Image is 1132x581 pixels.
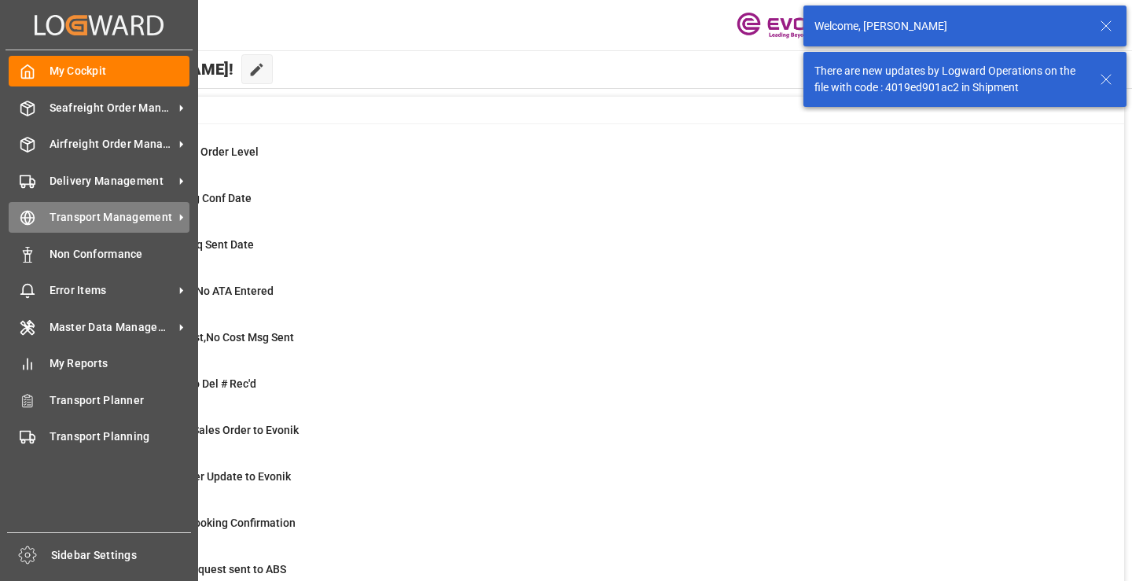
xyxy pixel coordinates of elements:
span: Transport Management [50,209,174,226]
a: Transport Planner [9,384,189,415]
div: Welcome, [PERSON_NAME] [814,18,1085,35]
a: 1Error on Initial Sales Order to EvonikShipment [80,422,1104,455]
a: Transport Planning [9,421,189,452]
span: Master Data Management [50,319,174,336]
a: 20ABS: Missing Booking ConfirmationShipment [80,515,1104,548]
span: Error Sales Order Update to Evonik [119,470,291,483]
img: Evonik-brand-mark-Deep-Purple-RGB.jpeg_1700498283.jpeg [737,12,839,39]
a: 17ETD>3 Days Past,No Cost Msg SentShipment [80,329,1104,362]
span: Hello [PERSON_NAME]! [64,54,233,84]
span: Sidebar Settings [51,547,192,564]
span: Non Conformance [50,246,190,263]
span: Pending Bkg Request sent to ABS [119,563,286,575]
a: 0Error Sales Order Update to EvonikShipment [80,469,1104,502]
a: 4ETD < 3 Days,No Del # Rec'dShipment [80,376,1104,409]
span: ABS: Missing Booking Confirmation [119,517,296,529]
span: My Reports [50,355,190,372]
a: 18ABS: No Init Bkg Conf DateShipment [80,190,1104,223]
span: Seafreight Order Management [50,100,174,116]
div: There are new updates by Logward Operations on the file with code : 4019ed901ac2 in Shipment [814,63,1085,96]
span: Airfreight Order Management [50,136,174,153]
a: My Cockpit [9,56,189,86]
span: Error on Initial Sales Order to Evonik [119,424,299,436]
span: ETD>3 Days Past,No Cost Msg Sent [119,331,294,344]
span: My Cockpit [50,63,190,79]
span: Transport Planning [50,428,190,445]
a: Non Conformance [9,238,189,269]
a: 2ABS: No Bkg Req Sent DateShipment [80,237,1104,270]
a: My Reports [9,348,189,379]
span: Transport Planner [50,392,190,409]
span: Error Items [50,282,174,299]
a: 0MOT Missing at Order LevelSales Order-IVPO [80,144,1104,177]
span: Delivery Management [50,173,174,189]
a: 4ETA > 10 Days , No ATA EnteredShipment [80,283,1104,316]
